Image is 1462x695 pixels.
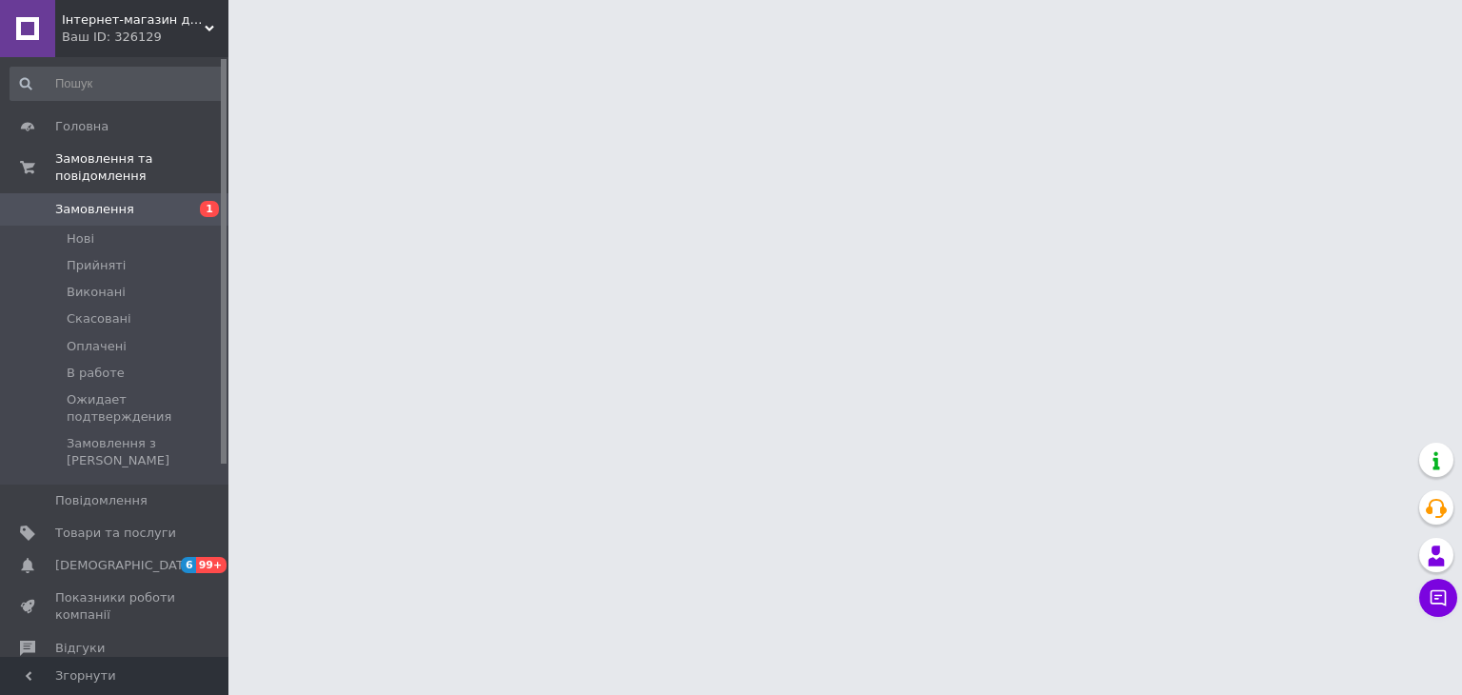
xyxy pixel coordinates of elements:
[55,150,228,185] span: Замовлення та повідомлення
[62,29,228,46] div: Ваш ID: 326129
[10,67,225,101] input: Пошук
[67,391,223,426] span: Ожидает подтверждения
[55,525,176,542] span: Товари та послуги
[67,257,126,274] span: Прийняті
[1419,579,1457,617] button: Чат з покупцем
[200,201,219,217] span: 1
[55,201,134,218] span: Замовлення
[55,118,109,135] span: Головна
[55,557,196,574] span: [DEMOGRAPHIC_DATA]
[67,310,131,328] span: Скасовані
[67,435,223,469] span: Замовлення з [PERSON_NAME]
[67,284,126,301] span: Виконані
[55,589,176,624] span: Показники роботи компанії
[181,557,196,573] span: 6
[62,11,205,29] span: Інтернет-магазин домашнього текстилю DOTINEM
[196,557,227,573] span: 99+
[67,230,94,248] span: Нові
[67,338,127,355] span: Оплачені
[55,492,148,509] span: Повідомлення
[67,365,125,382] span: В работе
[55,640,105,657] span: Відгуки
